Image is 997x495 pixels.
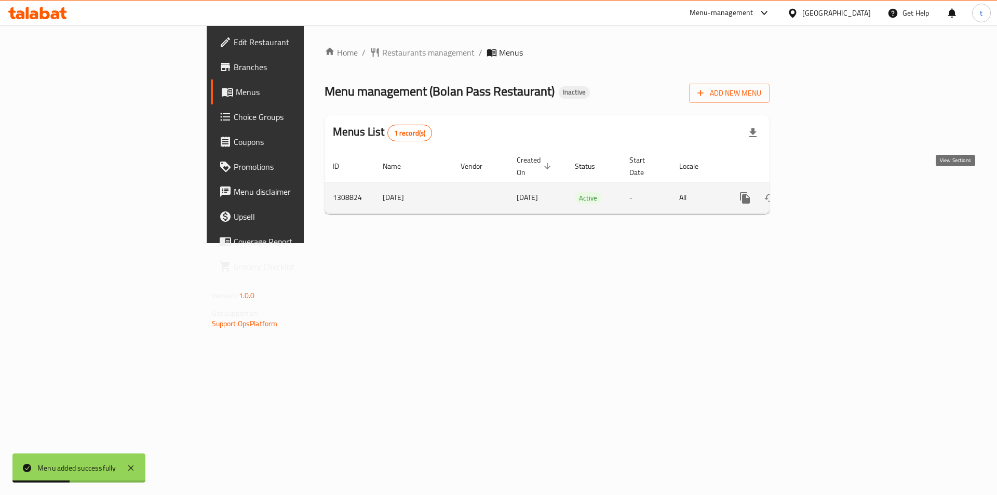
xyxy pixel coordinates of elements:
[559,86,590,99] div: Inactive
[980,7,982,19] span: t
[211,179,373,204] a: Menu disclaimer
[212,317,278,330] a: Support.OpsPlatform
[234,160,365,173] span: Promotions
[802,7,871,19] div: [GEOGRAPHIC_DATA]
[690,7,753,19] div: Menu-management
[333,124,432,141] h2: Menus List
[211,229,373,254] a: Coverage Report
[234,235,365,248] span: Coverage Report
[37,462,116,474] div: Menu added successfully
[325,79,555,103] span: Menu management ( Bolan Pass Restaurant )
[383,160,414,172] span: Name
[697,87,761,100] span: Add New Menu
[517,154,554,179] span: Created On
[387,125,433,141] div: Total records count
[212,306,260,320] span: Get support on:
[629,154,658,179] span: Start Date
[724,151,841,182] th: Actions
[234,185,365,198] span: Menu disclaimer
[733,185,758,210] button: more
[211,154,373,179] a: Promotions
[234,111,365,123] span: Choice Groups
[211,204,373,229] a: Upsell
[239,289,255,302] span: 1.0.0
[234,61,365,73] span: Branches
[679,160,712,172] span: Locale
[671,182,724,213] td: All
[575,160,609,172] span: Status
[559,88,590,97] span: Inactive
[211,254,373,279] a: Grocery Checklist
[499,46,523,59] span: Menus
[325,46,770,59] nav: breadcrumb
[211,55,373,79] a: Branches
[479,46,482,59] li: /
[212,289,237,302] span: Version:
[621,182,671,213] td: -
[388,128,432,138] span: 1 record(s)
[575,192,601,204] span: Active
[689,84,770,103] button: Add New Menu
[333,160,353,172] span: ID
[211,79,373,104] a: Menus
[374,182,452,213] td: [DATE]
[461,160,496,172] span: Vendor
[234,136,365,148] span: Coupons
[236,86,365,98] span: Menus
[370,46,475,59] a: Restaurants management
[758,185,783,210] button: Change Status
[234,210,365,223] span: Upsell
[325,151,841,214] table: enhanced table
[211,129,373,154] a: Coupons
[382,46,475,59] span: Restaurants management
[517,191,538,204] span: [DATE]
[234,260,365,273] span: Grocery Checklist
[211,30,373,55] a: Edit Restaurant
[234,36,365,48] span: Edit Restaurant
[211,104,373,129] a: Choice Groups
